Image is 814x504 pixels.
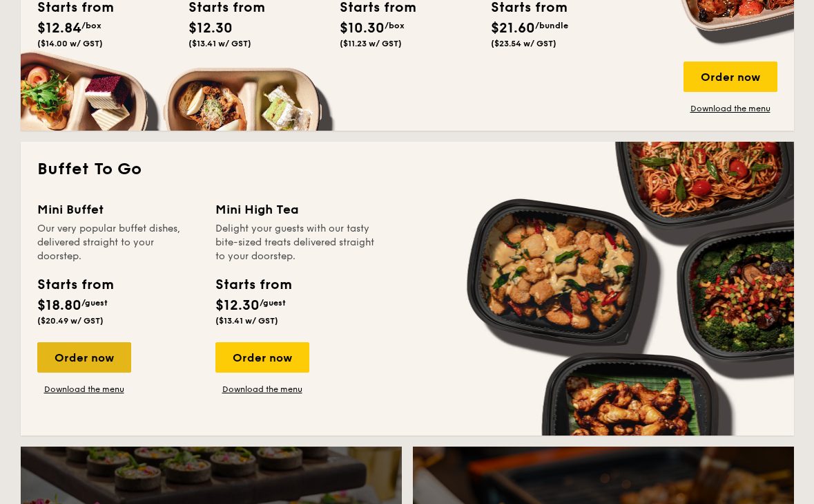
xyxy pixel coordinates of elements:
[37,39,103,48] span: ($14.00 w/ GST)
[37,342,131,373] div: Order now
[215,316,278,326] span: ($13.41 w/ GST)
[340,20,385,37] span: $10.30
[81,21,101,30] span: /box
[684,103,777,114] a: Download the menu
[215,200,377,219] div: Mini High Tea
[37,384,131,395] a: Download the menu
[535,21,568,30] span: /bundle
[188,20,233,37] span: $12.30
[37,316,104,326] span: ($20.49 w/ GST)
[491,20,535,37] span: $21.60
[37,20,81,37] span: $12.84
[385,21,405,30] span: /box
[215,342,309,373] div: Order now
[491,39,556,48] span: ($23.54 w/ GST)
[37,158,777,180] h2: Buffet To Go
[37,274,113,295] div: Starts from
[188,39,251,48] span: ($13.41 w/ GST)
[215,384,309,395] a: Download the menu
[37,222,199,263] div: Our very popular buffet dishes, delivered straight to your doorstep.
[684,62,777,92] div: Order now
[215,297,260,314] span: $12.30
[37,200,199,219] div: Mini Buffet
[37,297,81,314] span: $18.80
[215,274,291,295] div: Starts from
[340,39,402,48] span: ($11.23 w/ GST)
[215,222,377,263] div: Delight your guests with our tasty bite-sized treats delivered straight to your doorstep.
[81,298,108,308] span: /guest
[260,298,286,308] span: /guest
